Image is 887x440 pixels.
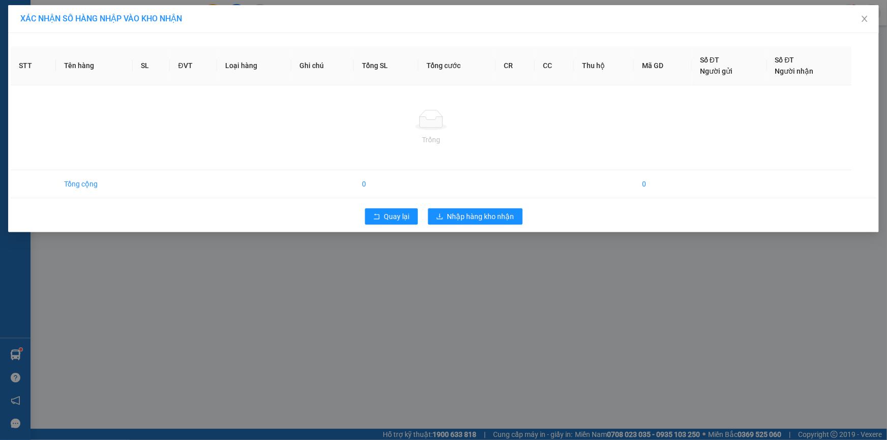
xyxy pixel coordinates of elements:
span: close [861,15,869,23]
span: rollback [373,213,380,221]
span: XÁC NHẬN SỐ HÀNG NHẬP VÀO KHO NHẬN [20,14,182,23]
button: rollbackQuay lại [365,208,418,225]
span: Người nhận [775,67,814,75]
div: Trống [19,134,843,145]
span: Nhập hàng kho nhận [447,211,514,222]
th: Thu hộ [574,46,634,85]
th: Loại hàng [217,46,291,85]
th: Tổng SL [354,46,419,85]
th: CC [535,46,574,85]
td: Tổng cộng [56,170,133,198]
th: Tên hàng [56,46,133,85]
button: downloadNhập hàng kho nhận [428,208,523,225]
span: Người gửi [700,67,732,75]
span: Số ĐT [775,56,794,64]
th: Mã GD [634,46,692,85]
th: STT [11,46,56,85]
th: Tổng cước [418,46,496,85]
span: Quay lại [384,211,410,222]
th: CR [496,46,535,85]
span: Số ĐT [700,56,719,64]
th: Ghi chú [291,46,354,85]
th: ĐVT [170,46,217,85]
td: 0 [354,170,419,198]
td: 0 [634,170,692,198]
button: Close [850,5,879,34]
span: download [436,213,443,221]
th: SL [133,46,170,85]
